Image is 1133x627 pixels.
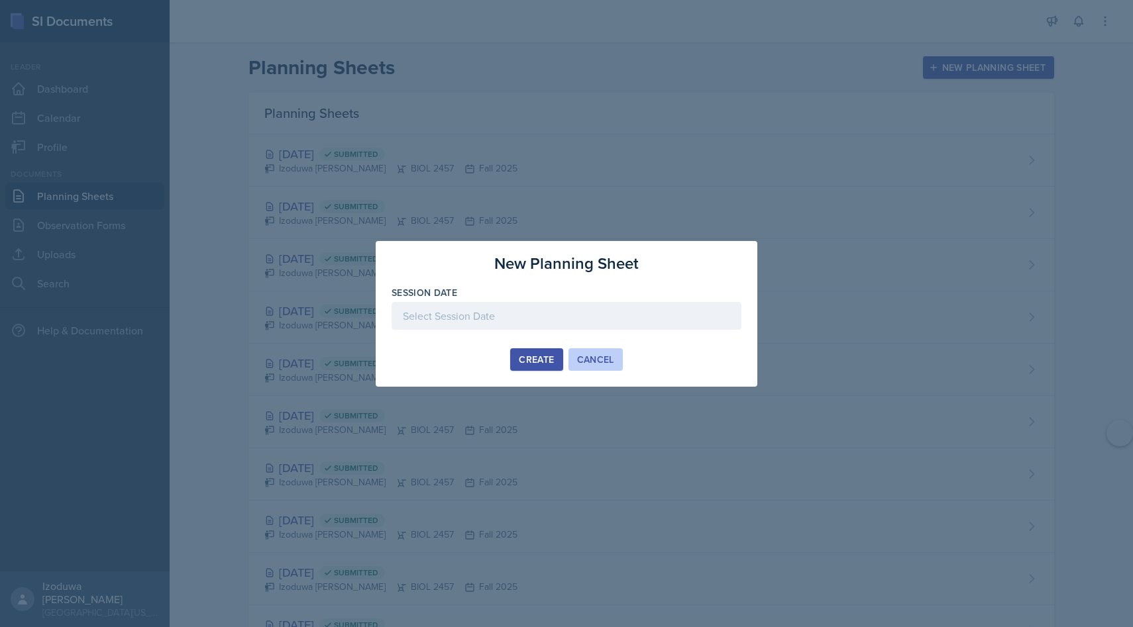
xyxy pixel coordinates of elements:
[568,348,623,371] button: Cancel
[577,354,614,365] div: Cancel
[392,286,457,299] label: Session Date
[519,354,554,365] div: Create
[494,252,639,275] h3: New Planning Sheet
[510,348,563,371] button: Create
